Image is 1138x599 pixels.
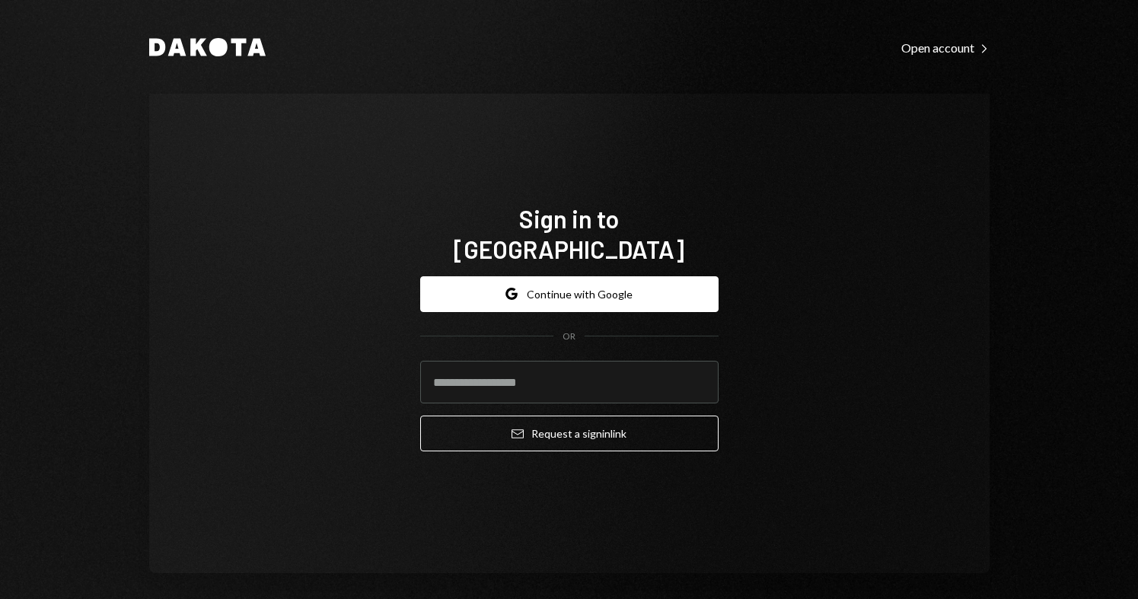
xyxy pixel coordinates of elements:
a: Open account [901,39,990,56]
div: OR [563,330,575,343]
h1: Sign in to [GEOGRAPHIC_DATA] [420,203,719,264]
div: Open account [901,40,990,56]
button: Continue with Google [420,276,719,312]
button: Request a signinlink [420,416,719,451]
